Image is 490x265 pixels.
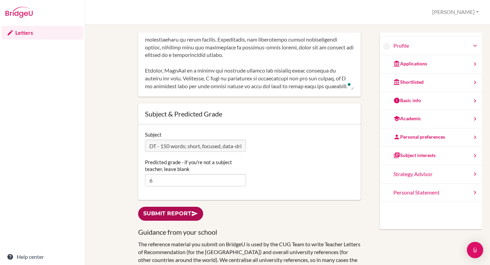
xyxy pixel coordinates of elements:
[145,110,354,117] div: Subject & Predicted Grade
[138,228,361,237] h3: Guidance from your school
[1,250,83,264] a: Help center
[145,159,246,172] label: Predicted grade - if you're not a subject teacher, leave blank
[380,165,482,184] a: Strategy Advisor
[380,110,482,128] a: Academic
[393,134,445,140] div: Personal preferences
[380,147,482,165] a: Subject interests
[380,128,482,147] a: Personal preferences
[5,7,33,18] img: Bridge-U
[429,6,482,18] button: [PERSON_NAME]
[383,43,390,50] img: YeonSeo Lee
[380,184,482,202] a: Personal Statement
[380,74,482,92] a: Shortlisted
[393,115,421,122] div: Academic
[393,97,421,104] div: Basic info
[380,55,482,74] a: Applications
[467,242,483,258] div: Open Intercom Messenger
[393,42,478,50] a: Profile
[380,92,482,110] a: Basic info
[393,152,436,159] div: Subject interests
[1,26,83,40] a: Letters
[138,207,203,221] a: Submit report
[145,36,354,90] textarea: To enrich screen reader interactions, please activate Accessibility in Grammarly extension settings
[393,79,424,85] div: Shortlisted
[145,131,162,138] label: Subject
[393,60,427,67] div: Applications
